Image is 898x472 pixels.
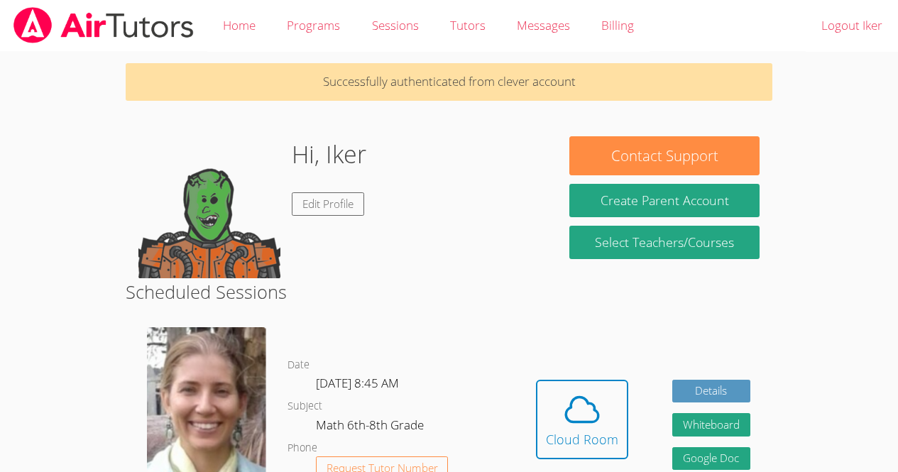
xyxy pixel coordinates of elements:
[546,429,618,449] div: Cloud Room
[292,136,366,172] h1: Hi, Iker
[126,63,772,101] p: Successfully authenticated from clever account
[569,184,759,217] button: Create Parent Account
[569,226,759,259] a: Select Teachers/Courses
[288,439,317,457] dt: Phone
[672,380,750,403] a: Details
[138,136,280,278] img: default.png
[517,17,570,33] span: Messages
[316,375,399,391] span: [DATE] 8:45 AM
[126,278,772,305] h2: Scheduled Sessions
[569,136,759,175] button: Contact Support
[288,397,322,415] dt: Subject
[12,7,195,43] img: airtutors_banner-c4298cdbf04f3fff15de1276eac7730deb9818008684d7c2e4769d2f7ddbe033.png
[672,447,750,471] a: Google Doc
[316,415,427,439] dd: Math 6th-8th Grade
[288,356,310,374] dt: Date
[672,413,750,437] button: Whiteboard
[292,192,364,216] a: Edit Profile
[536,380,628,459] button: Cloud Room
